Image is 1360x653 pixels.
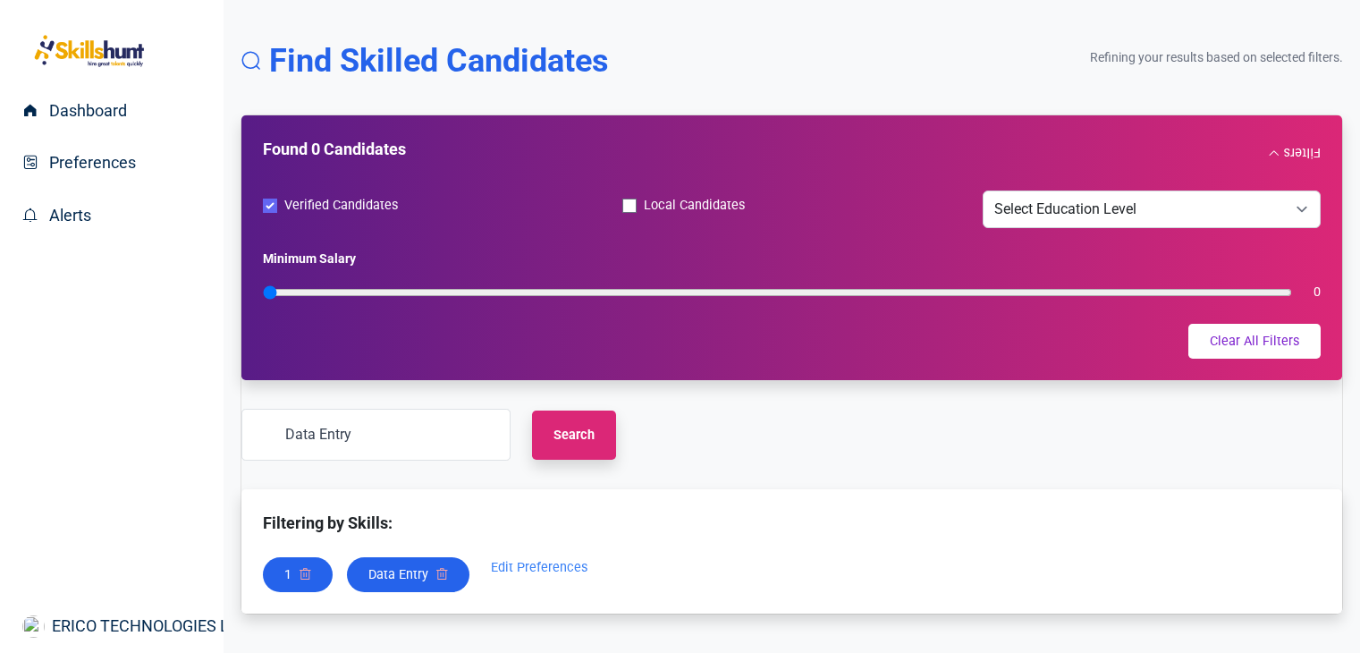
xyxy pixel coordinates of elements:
span: Verified Candidates [284,195,398,216]
img: profilepic.jpg [22,615,45,638]
button: Filters [1268,142,1321,163]
span: ERICO TECHNOLOGIES LLC [45,614,248,640]
p: Refining your results based on selected filters. [1090,48,1343,66]
button: Search [532,411,616,460]
a: 1 [284,564,291,585]
a: Edit Preferences [491,557,587,592]
input: e.g. Digital Marketing [241,409,511,461]
span: Preferences [42,153,136,172]
input: Verified Candidates [263,199,277,213]
span: Dashboard [42,101,127,120]
a: Data Entry [368,564,428,585]
span: Local Candidates [644,195,745,216]
h1: Find Skilled Candidates [241,43,609,79]
h5: Filtering by Skills: [263,511,1321,536]
img: logo [22,31,156,71]
h4: Found 0 Candidates [263,137,406,162]
input: Local Candidates [622,199,637,213]
label: Minimum Salary [263,250,356,267]
button: Clear All Filters [1188,324,1321,359]
span: Alerts [42,206,91,225]
output: 0 [1314,282,1321,302]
